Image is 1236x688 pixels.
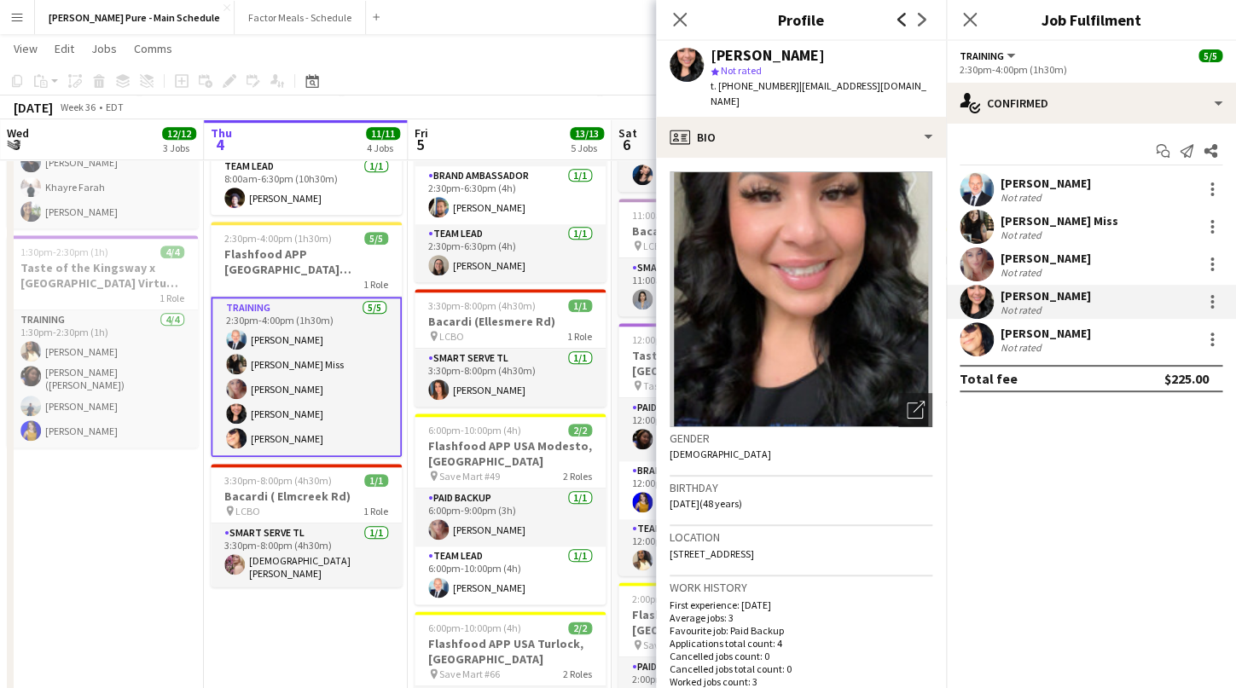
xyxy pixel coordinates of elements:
div: 3 Jobs [163,142,195,154]
h3: Birthday [670,480,932,495]
div: EDT [106,101,124,113]
span: 1:30pm-2:30pm (1h) [20,246,108,258]
app-card-role: Team Lead1/18:00am-6:30pm (10h30m)[PERSON_NAME] [211,157,402,215]
div: [PERSON_NAME] [1001,251,1091,266]
span: Taste Of The Kingsway [643,379,742,392]
p: Worked jobs count: 3 [670,675,932,688]
span: LCBO [643,240,668,252]
span: 1 Role [363,278,388,291]
p: Cancelled jobs count: 0 [670,650,932,662]
app-card-role: Smart Serve TL1/111:00am-3:30pm (4h30m)Star [PERSON_NAME] [618,258,809,316]
span: Not rated [721,64,762,77]
div: Not rated [1001,191,1045,204]
div: 4 Jobs [367,142,399,154]
span: 5/5 [364,232,388,245]
app-job-card: 3:30pm-8:00pm (4h30m)1/1Bacardi ( Elmcreek Rd) LCBO1 RoleSmart Serve TL1/13:30pm-8:00pm (4h30m)[D... [211,464,402,587]
h3: Job Fulfilment [946,9,1236,31]
app-job-card: 2:30pm-4:00pm (1h30m)5/5Flashfood APP [GEOGRAPHIC_DATA] Modesto Training1 RoleTraining5/52:30pm-4... [211,222,402,457]
h3: Bacardi (Yonge St) [618,223,809,239]
h3: Bacardi ( Elmcreek Rd) [211,489,402,504]
span: 6 [616,135,637,154]
span: 3 [4,135,29,154]
span: Wed [7,125,29,141]
h3: Location [670,529,932,545]
div: Not rated [1001,341,1045,354]
div: Confirmed [946,83,1236,124]
h3: Flashfood APP USA Modesto, [GEOGRAPHIC_DATA] [618,607,809,638]
span: View [14,41,38,56]
span: 2 Roles [563,668,592,680]
span: Training [960,49,1004,62]
div: [DATE] [14,99,53,116]
span: 3:30pm-8:00pm (4h30m) [224,474,332,487]
a: Edit [48,38,81,60]
h3: Flashfood APP [GEOGRAPHIC_DATA] Modesto Training [211,246,402,277]
span: 11/11 [366,127,400,140]
div: Not rated [1001,228,1045,241]
span: 11:00am-3:30pm (4h30m) [632,209,746,222]
app-job-card: 11:00am-3:30pm (4h30m)1/1Bacardi (Yonge St) LCBO1 RoleSmart Serve TL1/111:00am-3:30pm (4h30m)Star... [618,199,809,316]
div: [PERSON_NAME] [1001,288,1091,304]
app-card-role: Brand Ambassador1/12:30pm-6:30pm (4h)[PERSON_NAME] [415,166,606,224]
h3: Work history [670,580,932,595]
p: Average jobs: 3 [670,611,932,624]
a: View [7,38,44,60]
div: 2:30pm-4:00pm (1h30m) [960,63,1222,76]
span: Jobs [91,41,117,56]
img: Crew avatar or photo [670,171,932,427]
h3: Flashfood APP USA Turlock, [GEOGRAPHIC_DATA] [415,636,606,667]
div: Total fee [960,370,1018,387]
h3: Gender [670,431,932,446]
span: 2/2 [568,424,592,437]
span: 2/2 [568,622,592,634]
h3: Taste of the Kingsway x [GEOGRAPHIC_DATA] Virtual Training [7,260,198,291]
span: 4 [208,135,232,154]
div: [PERSON_NAME] [711,48,825,63]
h3: Taste of The Kingsway x [GEOGRAPHIC_DATA] [618,348,809,379]
span: 1 Role [160,292,184,304]
span: [STREET_ADDRESS] [670,547,754,560]
span: | [EMAIL_ADDRESS][DOMAIN_NAME] [711,79,926,107]
p: First experience: [DATE] [670,598,932,611]
span: 3:30pm-8:00pm (4h30m) [428,299,536,312]
button: [PERSON_NAME] Pure - Main Schedule [35,1,235,34]
app-card-role: Training4/41:30pm-2:30pm (1h)[PERSON_NAME][PERSON_NAME] ([PERSON_NAME]) [PERSON_NAME][PERSON_NAME... [7,310,198,448]
div: 1:30pm-2:30pm (1h)4/4Taste of the Kingsway x [GEOGRAPHIC_DATA] Virtual Training1 RoleTraining4/41... [7,235,198,448]
div: 12:00pm-8:00pm (8h)3/3Taste of The Kingsway x [GEOGRAPHIC_DATA] Taste Of The Kingsway3 RolesPaid ... [618,323,809,575]
span: 5 [412,135,428,154]
span: Thu [211,125,232,141]
span: 5/5 [1198,49,1222,62]
app-card-role: Paid Backup1/16:00pm-9:00pm (3h)[PERSON_NAME] [415,489,606,546]
button: Factor Meals - Schedule [235,1,366,34]
app-card-role: Team Lead1/16:00pm-10:00pm (4h)[PERSON_NAME] [415,546,606,604]
app-card-role: Paid Backup1/112:00pm-3:00pm (3h)[PERSON_NAME] ([PERSON_NAME]) [PERSON_NAME] [618,398,809,461]
app-job-card: 6:00pm-10:00pm (4h)2/2Flashfood APP USA Modesto, [GEOGRAPHIC_DATA] Save Mart #492 RolesPaid Backu... [415,413,606,604]
span: 2:00pm-6:00pm (4h) [632,593,720,605]
span: [DEMOGRAPHIC_DATA] [670,448,771,460]
span: Fri [415,125,428,141]
span: LCBO [235,505,260,517]
span: t. [PHONE_NUMBER] [711,79,799,92]
span: 1 Role [363,505,388,517]
span: 2:30pm-4:00pm (1h30m) [224,232,332,245]
span: Save Mart #86 [643,639,704,651]
app-card-role: Training5/52:30pm-4:00pm (1h30m)[PERSON_NAME][PERSON_NAME] Miss[PERSON_NAME][PERSON_NAME][PERSON_... [211,297,402,457]
app-card-role: Team Lead1/112:00pm-8:00pm (8h)[PERSON_NAME] [618,519,809,577]
span: 2 Roles [563,470,592,483]
div: [PERSON_NAME] [1001,176,1091,191]
div: Not rated [1001,304,1045,316]
div: [PERSON_NAME] [1001,326,1091,341]
p: Cancelled jobs total count: 0 [670,662,932,675]
span: 6:00pm-10:00pm (4h) [428,424,521,437]
app-card-role: Team Lead1/12:30pm-6:30pm (4h)[PERSON_NAME] [415,224,606,282]
app-card-role: Smart Serve TL1/13:30pm-8:00pm (4h30m)[DEMOGRAPHIC_DATA][PERSON_NAME] [211,523,402,587]
span: 1 Role [567,330,592,343]
div: 3:30pm-8:00pm (4h30m)1/1Bacardi (Ellesmere Rd) LCBO1 RoleSmart Serve TL1/13:30pm-8:00pm (4h30m)[P... [415,289,606,407]
span: Save Mart #66 [439,668,500,680]
span: 12/12 [162,127,196,140]
h3: Flashfood APP USA Modesto, [GEOGRAPHIC_DATA] [415,438,606,469]
span: Sat [618,125,637,141]
span: 4/4 [160,246,184,258]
